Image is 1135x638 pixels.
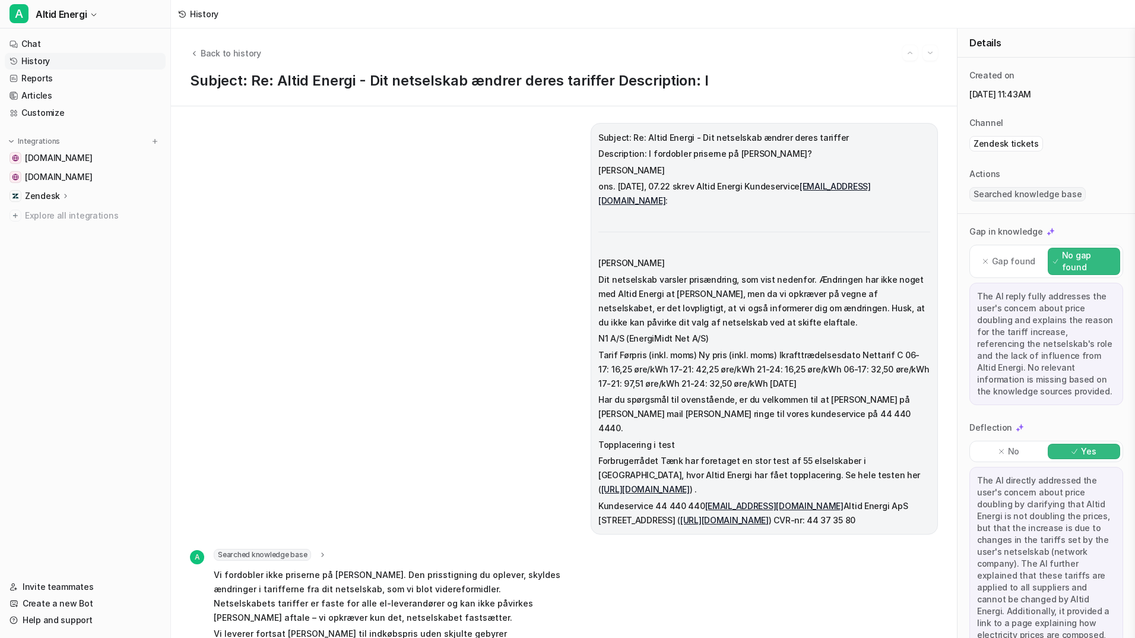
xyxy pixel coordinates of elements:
button: Go to next session [922,45,938,61]
span: Back to history [201,47,261,59]
p: Actions [969,168,1000,180]
p: [DATE] 11:43AM [969,89,1123,100]
a: [URL][DOMAIN_NAME] [601,484,690,494]
a: Create a new Bot [5,595,166,612]
img: Zendesk [12,192,19,200]
span: Altid Energi [36,6,87,23]
a: Explore all integrations [5,207,166,224]
p: Zendesk tickets [974,138,1039,150]
a: greenpowerdenmark.dk[DOMAIN_NAME] [5,150,166,166]
span: Explore all integrations [25,206,161,225]
div: Details [958,29,1135,58]
p: Integrations [18,137,60,146]
span: [DOMAIN_NAME] [25,152,92,164]
p: Created on [969,70,1014,81]
a: Invite teammates [5,579,166,595]
p: Forbrugerrådet Tænk har foretaget en stor test af 55 elselskaber i [GEOGRAPHIC_DATA], hvor Altid ... [598,454,930,497]
p: Yes [1081,446,1096,457]
p: Deflection [969,422,1012,434]
p: Subject: Re: Altid Energi - Dit netselskab ændrer deres tariffer Description: I [190,72,938,89]
p: Channel [969,117,1003,129]
p: Kundeservice 44 440 440 Altid Energi ApS [STREET_ADDRESS] ( ) CVR-nr: 44 37 35 80 [598,499,930,528]
img: expand menu [7,137,15,146]
a: Reports [5,70,166,87]
p: Dit netselskab varsler prisændring, som vist nedenfor. Ændringen har ikke noget med Altid Energi ... [598,273,930,330]
button: Back to history [190,47,261,59]
a: History [5,53,166,70]
a: [URL][DOMAIN_NAME] [680,515,769,525]
p: Tarif Førpris (inkl. moms) Ny pris (inkl. moms) Ikrafttrædelsesdato Nettarif C 06-17: 16,25 øre/k... [598,348,930,391]
p: No gap found [1062,249,1115,273]
a: Help and support [5,612,166,628]
p: Description: I fordobler priserne på [PERSON_NAME]? [598,147,930,161]
div: The AI reply fully addresses the user's concern about price doubling and explains the reason for ... [969,283,1123,405]
img: Next session [926,48,934,58]
p: ons. [DATE], 07.22 skrev Altid Energi Kundeservice : [598,179,930,208]
p: Har du spørgsmål til ovenstående, er du velkommen til at [PERSON_NAME] på [PERSON_NAME] mail [PER... [598,393,930,435]
span: A [9,4,28,23]
img: explore all integrations [9,210,21,222]
a: Articles [5,87,166,104]
p: Vi fordobler ikke priserne på [PERSON_NAME]. Den prisstigning du oplever, skyldes ændringer i tar... [214,568,561,625]
p: No [1008,446,1019,457]
a: Chat [5,36,166,52]
p: Subject: Re: Altid Energi - Dit netselskab ændrer deres tariffer [598,131,930,145]
button: Integrations [5,135,64,147]
p: Topplacering i test [598,438,930,452]
p: [PERSON_NAME] [598,256,930,270]
button: Go to previous session [902,45,918,61]
span: A [190,550,204,564]
span: [DOMAIN_NAME] [25,171,92,183]
p: N1 A/S (EnergiMidt Net A/S) [598,331,930,346]
p: Gap in knowledge [969,226,1043,238]
div: History [190,8,218,20]
img: greenpowerdenmark.dk [12,154,19,162]
img: menu_add.svg [151,137,159,146]
img: altidenergi.dk [12,173,19,181]
span: Searched knowledge base [969,187,1086,201]
a: altidenergi.dk[DOMAIN_NAME] [5,169,166,185]
a: [EMAIL_ADDRESS][DOMAIN_NAME] [705,501,844,511]
p: Gap found [992,255,1035,267]
p: Zendesk [25,190,60,202]
p: [PERSON_NAME] [598,163,930,178]
a: Customize [5,105,166,121]
span: Searched knowledge base [214,549,311,561]
img: Previous session [906,48,914,58]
